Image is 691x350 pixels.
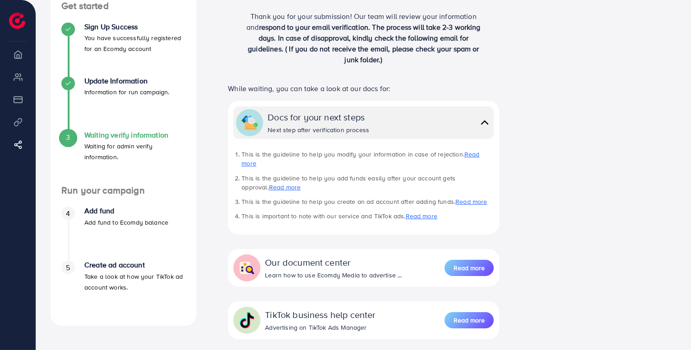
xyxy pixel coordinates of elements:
[84,271,186,293] p: Take a look at how your TikTok ad account works.
[51,77,196,131] li: Update Information
[84,77,170,85] h4: Update Information
[241,150,479,168] a: Read more
[84,207,168,215] h4: Add fund
[241,212,493,221] li: This is important to note with our service and TikTok ads.
[241,150,493,168] li: This is the guideline to help you modify your information in case of rejection.
[51,0,196,12] h4: Get started
[265,323,376,332] div: Advertising on TikTok Ads Manager
[84,32,186,54] p: You have successfully registered for an Ecomdy account
[51,185,196,196] h4: Run your campaign
[84,87,170,97] p: Information for run campaign.
[241,197,493,206] li: This is the guideline to help you create an ad account after adding funds.
[51,207,196,261] li: Add fund
[478,116,491,129] img: collapse
[445,259,494,277] a: Read more
[51,131,196,185] li: Waiting verify information
[455,197,487,206] a: Read more
[84,131,186,139] h4: Waiting verify information
[248,22,481,64] span: respond to your email verification. The process will take 2-3 working days. In case of disapprova...
[268,125,369,134] div: Next step after verification process
[241,115,258,131] img: collapse
[84,217,168,228] p: Add fund to Ecomdy balance
[406,212,437,221] a: Read more
[265,308,376,321] div: TikTok business help center
[239,260,255,276] img: collapse
[243,11,484,65] p: Thank you for your submission! Our team will review your information and
[265,256,402,269] div: Our document center
[269,183,301,192] a: Read more
[239,312,255,328] img: collapse
[84,141,186,162] p: Waiting for admin verify information.
[241,174,493,192] li: This is the guideline to help you add funds easily after your account gets approval.
[51,261,196,315] li: Create ad account
[454,316,485,325] span: Read more
[445,311,494,329] a: Read more
[66,208,70,219] span: 4
[454,263,485,272] span: Read more
[66,132,70,143] span: 3
[84,261,186,269] h4: Create ad account
[653,309,684,343] iframe: Chat
[445,260,494,276] button: Read more
[228,83,499,94] p: While waiting, you can take a look at our docs for:
[268,111,369,124] div: Docs for your next steps
[51,23,196,77] li: Sign Up Success
[84,23,186,31] h4: Sign Up Success
[66,262,70,273] span: 5
[265,271,402,280] div: Learn how to use Ecomdy Media to advertise ...
[9,13,25,29] img: logo
[445,312,494,328] button: Read more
